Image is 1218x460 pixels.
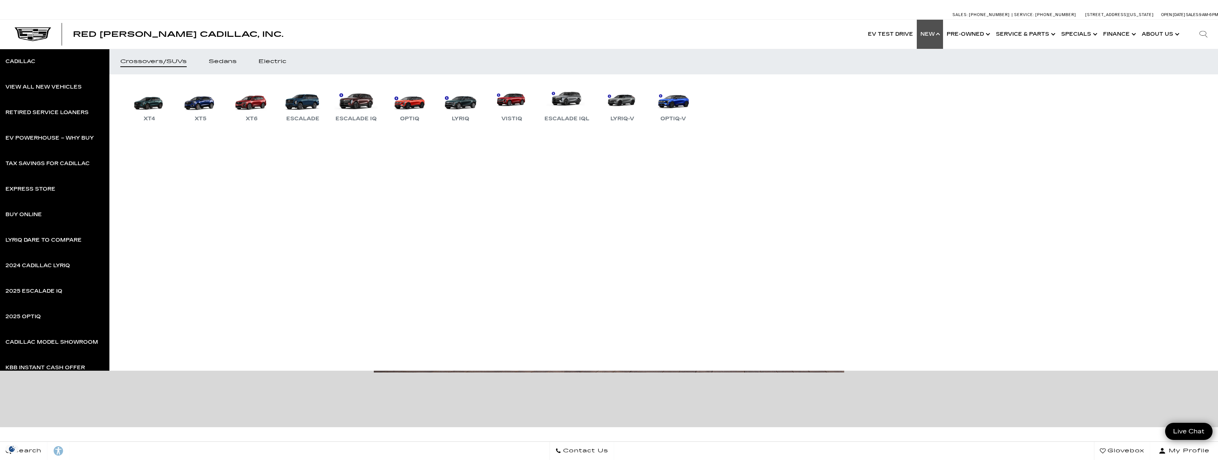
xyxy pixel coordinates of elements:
[396,114,423,123] div: OPTIQ
[128,85,171,123] a: XT4
[1106,446,1144,456] span: Glovebox
[5,136,94,141] div: EV Powerhouse – Why Buy
[1150,442,1218,460] button: Open user profile menu
[109,49,198,74] a: Crossovers/SUVs
[73,30,283,39] span: Red [PERSON_NAME] Cadillac, Inc.
[1161,12,1185,17] span: Open [DATE]
[541,114,593,123] div: Escalade IQL
[953,13,1012,17] a: Sales: [PHONE_NUMBER]
[259,59,286,64] div: Electric
[607,114,638,123] div: LYRIQ-V
[439,85,482,123] a: LYRIQ
[179,85,222,123] a: XT5
[5,85,82,90] div: View All New Vehicles
[1085,12,1154,17] a: [STREET_ADDRESS][US_STATE]
[1099,20,1138,49] a: Finance
[5,289,62,294] div: 2025 Escalade IQ
[600,85,644,123] a: LYRIQ-V
[332,85,380,123] a: Escalade IQ
[864,20,917,49] a: EV Test Drive
[209,59,237,64] div: Sedans
[388,85,431,123] a: OPTIQ
[281,85,325,123] a: Escalade
[5,212,42,217] div: Buy Online
[1058,20,1099,49] a: Specials
[140,114,159,123] div: XT4
[1199,12,1218,17] span: 9 AM-6 PM
[969,12,1010,17] span: [PHONE_NUMBER]
[73,31,283,38] a: Red [PERSON_NAME] Cadillac, Inc.
[5,59,35,64] div: Cadillac
[1169,427,1208,436] span: Live Chat
[953,12,968,17] span: Sales:
[1012,13,1078,17] a: Service: [PHONE_NUMBER]
[332,114,380,123] div: Escalade IQ
[4,445,20,453] section: Click to Open Cookie Consent Modal
[657,114,690,123] div: OPTIQ-V
[490,85,534,123] a: VISTIQ
[4,445,20,453] img: Opt-Out Icon
[5,110,89,115] div: Retired Service Loaners
[541,85,593,123] a: Escalade IQL
[1165,423,1213,440] a: Live Chat
[5,340,98,345] div: Cadillac Model Showroom
[651,85,695,123] a: OPTIQ-V
[5,238,82,243] div: LYRIQ Dare to Compare
[1035,12,1076,17] span: [PHONE_NUMBER]
[1014,12,1034,17] span: Service:
[198,49,248,74] a: Sedans
[1186,12,1199,17] span: Sales:
[943,20,992,49] a: Pre-Owned
[230,85,274,123] a: XT6
[550,442,614,460] a: Contact Us
[5,187,55,192] div: Express Store
[992,20,1058,49] a: Service & Parts
[15,27,51,41] img: Cadillac Dark Logo with Cadillac White Text
[283,114,323,123] div: Escalade
[448,114,473,123] div: LYRIQ
[561,446,608,456] span: Contact Us
[5,161,90,166] div: Tax Savings for Cadillac
[120,59,187,64] div: Crossovers/SUVs
[191,114,210,123] div: XT5
[248,49,297,74] a: Electric
[1138,20,1182,49] a: About Us
[917,20,943,49] a: New
[1166,446,1210,456] span: My Profile
[11,446,42,456] span: Search
[5,365,85,370] div: KBB Instant Cash Offer
[5,314,41,319] div: 2025 OPTIQ
[242,114,261,123] div: XT6
[1094,442,1150,460] a: Glovebox
[498,114,526,123] div: VISTIQ
[5,263,70,268] div: 2024 Cadillac LYRIQ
